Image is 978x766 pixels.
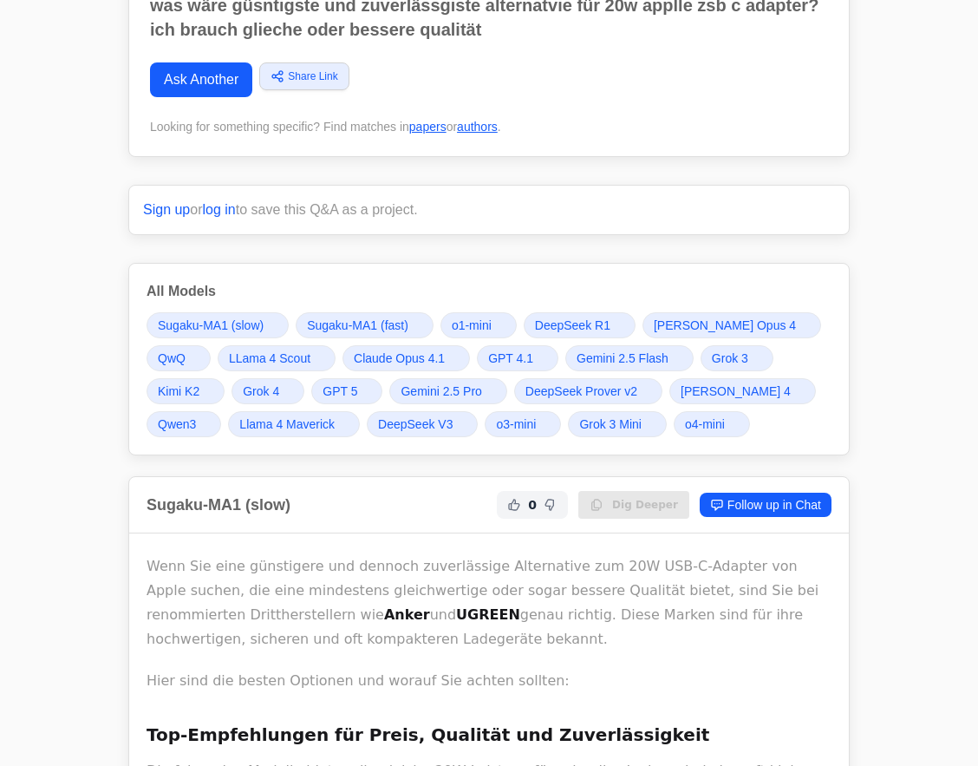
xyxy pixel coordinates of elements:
[147,312,289,338] a: Sugaku-MA1 (slow)
[147,345,211,371] a: QwQ
[158,350,186,367] span: QwQ
[203,202,236,217] a: log in
[367,411,478,437] a: DeepSeek V3
[700,493,831,517] a: Follow up in Chat
[579,416,642,433] span: Grok 3 Mini
[378,416,453,433] span: DeepSeek V3
[147,378,225,404] a: Kimi K2
[525,383,637,400] span: DeepSeek Prover v2
[642,312,821,338] a: [PERSON_NAME] Opus 4
[712,350,748,367] span: Grok 3
[147,493,290,517] h2: Sugaku-MA1 (slow)
[457,120,498,134] a: authors
[296,312,434,338] a: Sugaku-MA1 (fast)
[147,721,831,749] h3: Top-Empfehlungen für Preis, Qualität und Zuverlässigkeit
[150,118,828,135] div: Looking for something specific? Find matches in or .
[384,606,430,623] strong: Anker
[535,317,610,334] span: DeepSeek R1
[504,494,525,515] button: Helpful
[150,62,252,97] a: Ask Another
[409,120,447,134] a: papers
[158,317,264,334] span: Sugaku-MA1 (slow)
[239,416,335,433] span: Llama 4 Maverick
[488,350,533,367] span: GPT 4.1
[524,312,636,338] a: DeepSeek R1
[440,312,517,338] a: o1-mini
[143,200,835,220] p: or to save this Q&A as a project.
[231,378,304,404] a: Grok 4
[389,378,506,404] a: Gemini 2.5 Pro
[528,496,537,514] span: 0
[514,378,662,404] a: DeepSeek Prover v2
[147,411,221,437] a: Qwen3
[228,411,360,437] a: Llama 4 Maverick
[143,202,190,217] a: Sign up
[354,350,445,367] span: Claude Opus 4.1
[158,416,196,433] span: Qwen3
[681,383,791,400] span: [PERSON_NAME] 4
[288,69,337,84] span: Share Link
[477,345,558,371] a: GPT 4.1
[243,383,279,400] span: Grok 4
[701,345,773,371] a: Grok 3
[218,345,336,371] a: LLama 4 Scout
[147,669,831,693] p: Hier sind die besten Optionen und worauf Sie achten sollten:
[669,378,816,404] a: [PERSON_NAME] 4
[577,350,668,367] span: Gemini 2.5 Flash
[674,411,750,437] a: o4-mini
[229,350,310,367] span: LLama 4 Scout
[540,494,561,515] button: Not Helpful
[654,317,796,334] span: [PERSON_NAME] Opus 4
[158,383,199,400] span: Kimi K2
[401,383,481,400] span: Gemini 2.5 Pro
[323,383,357,400] span: GPT 5
[342,345,470,371] a: Claude Opus 4.1
[452,317,492,334] span: o1-mini
[456,606,520,623] strong: UGREEN
[565,345,694,371] a: Gemini 2.5 Flash
[568,411,667,437] a: Grok 3 Mini
[685,416,725,433] span: o4-mini
[307,317,408,334] span: Sugaku-MA1 (fast)
[496,416,536,433] span: o3-mini
[485,411,561,437] a: o3-mini
[147,281,831,302] h3: All Models
[311,378,382,404] a: GPT 5
[147,554,831,651] p: Wenn Sie eine günstigere und dennoch zuverlässige Alternative zum 20W USB-C-Adapter von Apple suc...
